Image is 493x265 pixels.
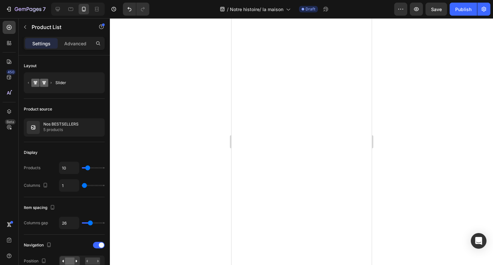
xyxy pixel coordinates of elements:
[5,119,16,125] div: Beta
[450,3,477,16] button: Publish
[43,126,79,133] p: 5 products
[64,40,86,47] p: Advanced
[43,5,46,13] p: 7
[59,217,79,229] input: Auto
[227,6,229,13] span: /
[24,63,37,69] div: Layout
[3,3,49,16] button: 7
[6,69,16,75] div: 450
[59,180,79,191] input: Auto
[24,181,49,190] div: Columns
[27,121,40,134] img: collection feature img
[24,220,48,226] div: Columns gap
[43,122,79,126] p: Nos BESTSELLERS
[59,162,79,174] input: Auto
[24,150,37,155] div: Display
[24,106,52,112] div: Product source
[455,6,471,13] div: Publish
[24,165,40,171] div: Products
[306,6,315,12] span: Draft
[32,40,51,47] p: Settings
[426,3,447,16] button: Save
[32,23,87,31] p: Product List
[230,6,283,13] span: Notre histoire/ la maison
[123,3,149,16] div: Undo/Redo
[24,241,53,250] div: Navigation
[471,233,486,249] div: Open Intercom Messenger
[24,203,56,212] div: Item spacing
[431,7,442,12] span: Save
[55,75,95,90] div: Slider
[232,18,372,265] iframe: Design area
